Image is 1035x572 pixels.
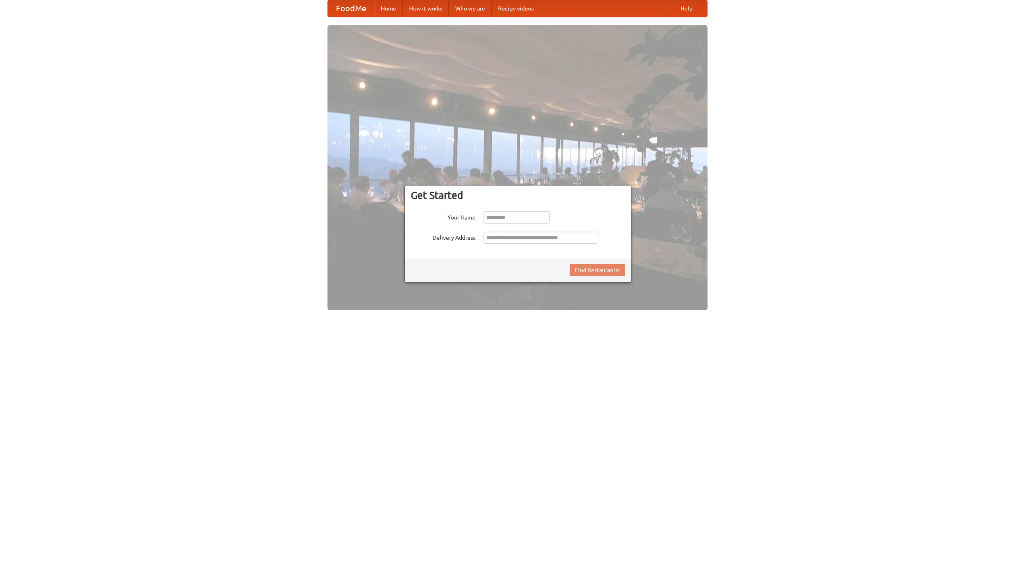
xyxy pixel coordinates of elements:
a: Help [674,0,699,17]
a: Home [374,0,403,17]
a: Recipe videos [492,0,540,17]
a: How it works [403,0,449,17]
a: Who we are [449,0,492,17]
button: Find Restaurants! [570,264,625,276]
a: FoodMe [328,0,374,17]
label: Your Name [411,211,475,222]
h3: Get Started [411,189,625,201]
label: Delivery Address [411,232,475,242]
